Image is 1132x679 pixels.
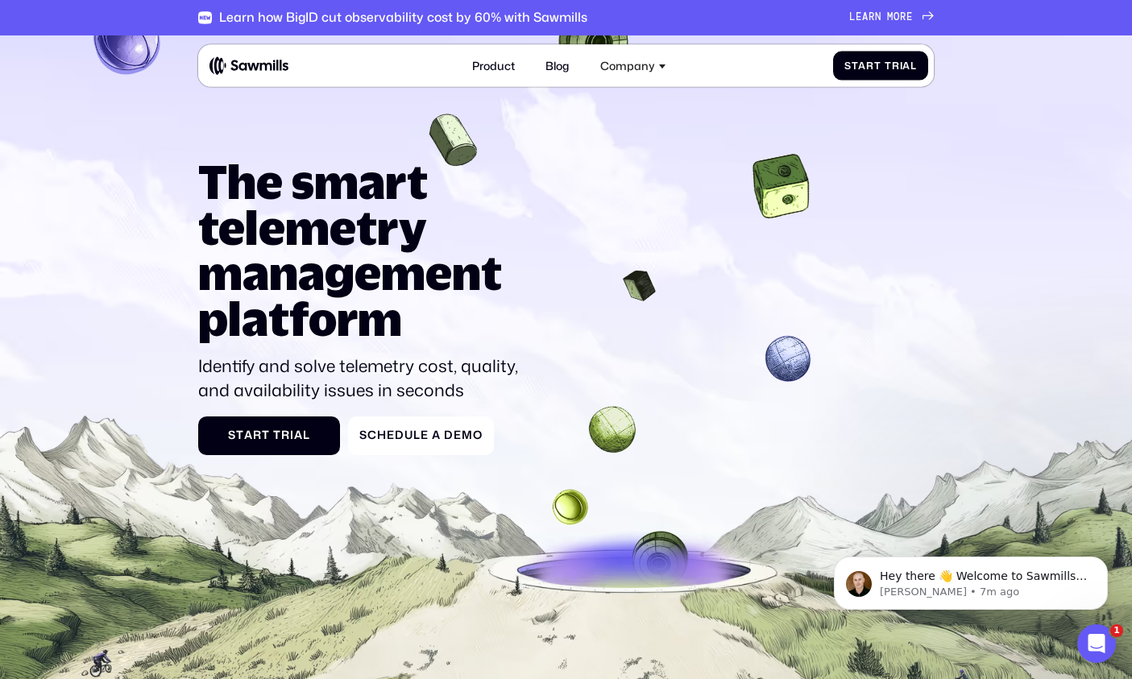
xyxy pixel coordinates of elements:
span: r [869,11,875,23]
span: m [462,429,473,442]
span: h [377,429,387,442]
span: i [900,60,903,72]
span: e [421,429,429,442]
a: Learnmore [849,11,934,23]
span: l [303,429,310,442]
span: o [473,429,483,442]
span: a [294,429,303,442]
span: 1 [1110,624,1123,637]
span: l [910,60,917,72]
span: e [454,429,462,442]
span: l [413,429,421,442]
span: e [906,11,913,23]
span: S [359,429,367,442]
span: t [236,429,244,442]
iframe: Intercom live chat [1077,624,1116,663]
span: a [244,429,253,442]
span: u [404,429,413,442]
iframe: Intercom notifications message [810,523,1132,636]
div: Company [591,51,674,81]
span: r [253,429,262,442]
span: T [273,429,281,442]
span: L [849,11,856,23]
span: D [444,429,454,442]
span: a [862,11,869,23]
span: r [866,60,874,72]
span: S [844,60,852,72]
span: r [900,11,906,23]
span: o [894,11,900,23]
span: S [228,429,236,442]
span: t [262,429,270,442]
a: ScheduleaDemo [348,416,494,455]
span: a [902,60,910,72]
h1: The smart telemetry management platform [198,159,526,342]
span: e [856,11,862,23]
span: a [432,429,441,442]
div: Company [600,59,655,72]
span: m [887,11,894,23]
span: t [874,60,881,72]
span: r [281,429,290,442]
span: r [892,60,900,72]
span: n [875,11,881,23]
p: Identify and solve telemetry cost, quality, and availability issues in seconds [198,354,526,402]
span: d [395,429,404,442]
a: StartTrial [833,52,928,81]
span: t [852,60,859,72]
a: StartTrial [198,416,340,455]
span: i [290,429,294,442]
span: T [885,60,892,72]
a: Blog [537,51,578,81]
span: e [387,429,395,442]
a: Product [463,51,523,81]
div: Learn how BigID cut observability cost by 60% with Sawmills [219,10,587,25]
span: a [858,60,866,72]
span: c [367,429,377,442]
